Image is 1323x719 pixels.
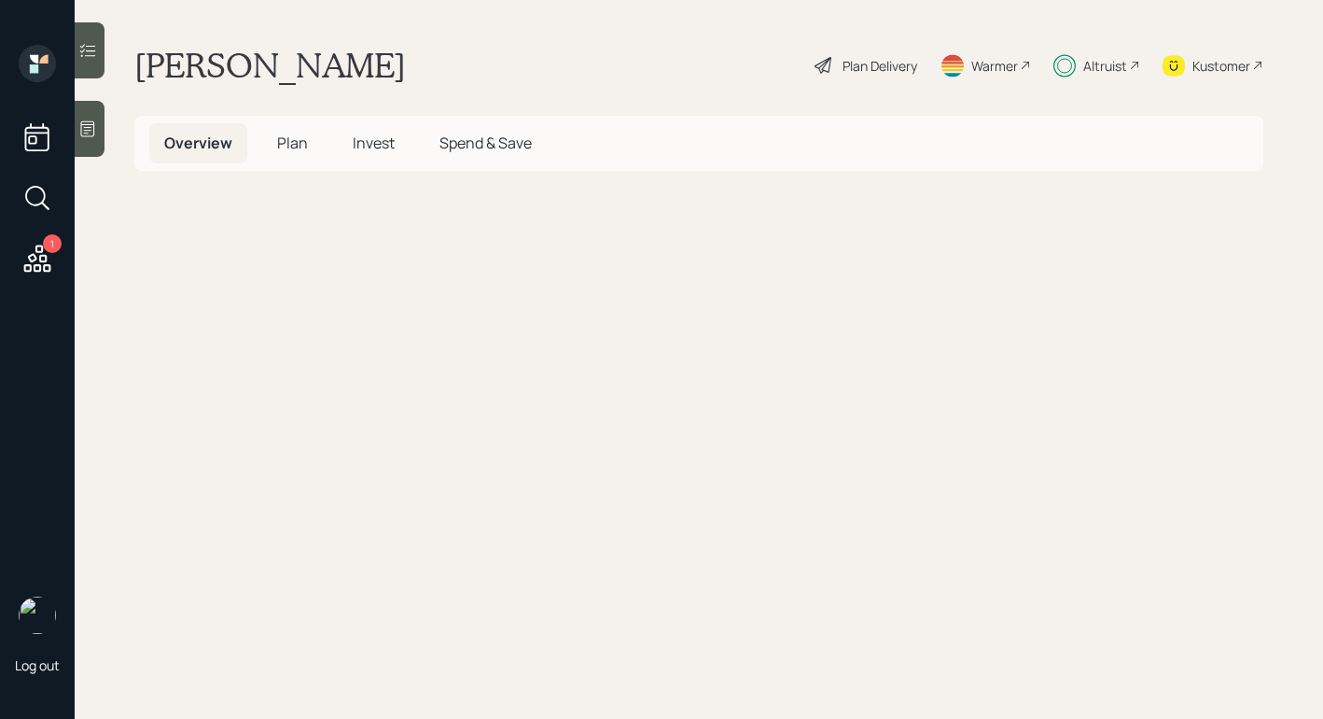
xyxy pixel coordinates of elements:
span: Plan [277,133,308,153]
div: Plan Delivery [843,56,917,76]
div: Log out [15,656,60,674]
span: Overview [164,133,232,153]
div: Altruist [1083,56,1127,76]
span: Invest [353,133,395,153]
div: Kustomer [1192,56,1250,76]
div: 1 [43,234,62,253]
h1: [PERSON_NAME] [134,45,406,86]
div: Warmer [971,56,1018,76]
span: Spend & Save [439,133,532,153]
img: aleksandra-headshot.png [19,597,56,634]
